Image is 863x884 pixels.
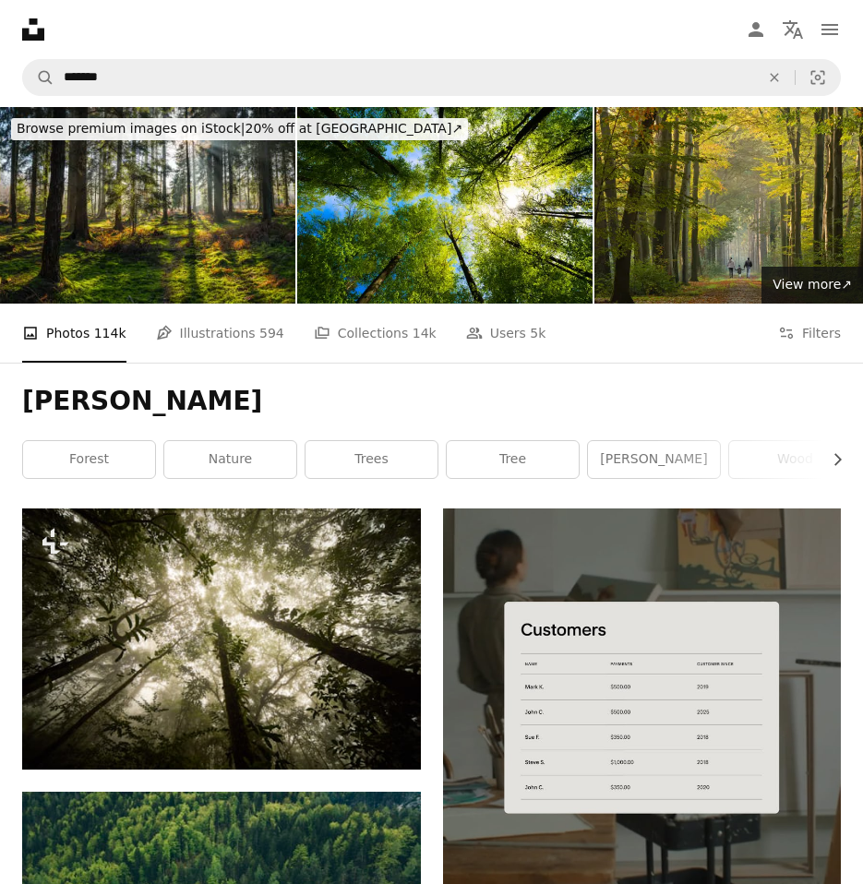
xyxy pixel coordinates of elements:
[297,107,593,304] img: a view up into the trees direction sky
[22,385,841,418] h1: [PERSON_NAME]
[314,304,437,363] a: Collections 14k
[737,11,774,48] a: Log in / Sign up
[729,441,861,478] a: wood
[22,18,44,41] a: Home — Unsplash
[413,323,437,343] span: 14k
[23,441,155,478] a: forest
[811,11,848,48] button: Menu
[588,441,720,478] a: [PERSON_NAME]
[306,441,437,478] a: trees
[164,441,296,478] a: nature
[774,11,811,48] button: Language
[530,323,545,343] span: 5k
[447,441,579,478] a: tree
[466,304,546,363] a: Users 5k
[796,60,840,95] button: Visual search
[778,304,841,363] button: Filters
[754,60,795,95] button: Clear
[821,441,841,478] button: scroll list to the right
[22,630,421,647] a: a forest filled with lots of tall trees
[259,323,284,343] span: 594
[156,304,284,363] a: Illustrations 594
[761,267,863,304] a: View more↗
[17,121,245,136] span: Browse premium images on iStock |
[773,277,852,292] span: View more ↗
[22,59,841,96] form: Find visuals sitewide
[23,60,54,95] button: Search Unsplash
[17,121,462,136] span: 20% off at [GEOGRAPHIC_DATA] ↗
[22,508,421,770] img: a forest filled with lots of tall trees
